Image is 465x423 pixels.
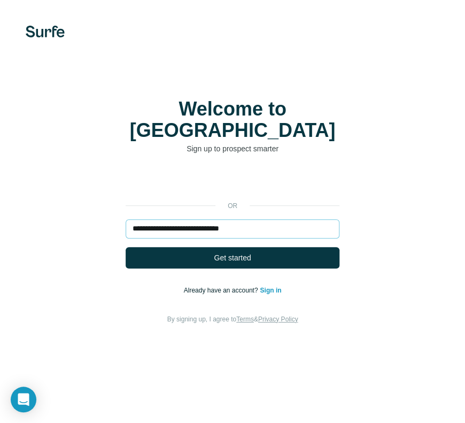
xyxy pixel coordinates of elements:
[258,316,298,323] a: Privacy Policy
[126,247,339,268] button: Get started
[215,201,250,211] p: or
[11,387,36,412] div: Open Intercom Messenger
[26,26,65,37] img: Surfe's logo
[214,252,251,263] span: Get started
[126,143,339,154] p: Sign up to prospect smarter
[167,316,298,323] span: By signing up, I agree to &
[184,287,260,294] span: Already have an account?
[236,316,254,323] a: Terms
[260,287,281,294] a: Sign in
[126,98,339,141] h1: Welcome to [GEOGRAPHIC_DATA]
[120,170,345,194] iframe: Botón Iniciar sesión con Google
